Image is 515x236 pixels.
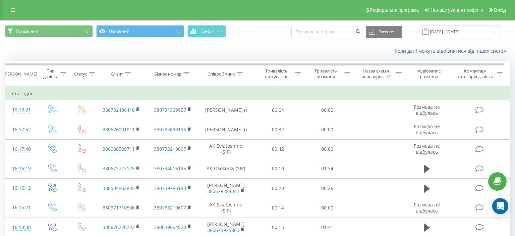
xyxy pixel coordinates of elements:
[492,198,508,214] div: Open Intercom Messenger
[414,201,440,214] span: Розмова не відбулась
[154,185,186,191] a: 380739786183
[414,123,440,136] span: Розмова не відбулась
[103,185,135,191] a: 380504862835
[366,26,402,38] button: Експорт
[12,221,30,234] div: 16:13:38
[103,146,135,152] a: 380988539711
[5,25,93,37] button: Всі дзвінки
[253,198,303,218] td: 00:14
[414,143,440,155] span: Розмова не відбулась
[154,107,186,113] a: 380731309957
[309,68,343,80] div: Тривалість розмови
[43,68,59,80] div: Тип дзвінка
[494,7,506,13] span: Вихід
[5,87,510,100] td: Сьогодні
[303,139,352,159] td: 00:00
[253,100,303,120] td: 00:04
[154,71,182,77] div: Бізнес номер
[198,120,253,139] td: [PERSON_NAME] ()
[96,25,184,37] button: Основний
[154,224,186,230] a: 380639694820
[3,71,37,77] div: [PERSON_NAME]
[103,224,135,230] a: 380676226722
[198,179,253,198] td: [PERSON_NAME]
[409,68,449,80] div: Аудіозапис розмови
[12,123,30,136] div: 16:17:52
[103,165,135,172] a: 380672727125
[110,71,123,77] div: Клієнт
[103,107,135,113] a: 380732496418
[456,68,495,80] div: Коментар/категорія дзвінка
[187,25,226,37] button: Графік
[198,100,253,120] td: [PERSON_NAME] ()
[303,159,352,178] td: 01:34
[198,198,253,218] td: AK Sviatoshino (SIP)
[12,143,30,156] div: 16:17:40
[303,100,352,120] td: 00:00
[154,204,186,211] a: 380733219607
[207,188,239,194] a: 380678284347
[303,198,352,218] td: 00:00
[395,48,510,54] a: Коли дані можуть відрізнятися вiд інших систем
[370,7,419,13] span: Реферальна програма
[12,162,30,175] div: 16:16:19
[12,103,30,116] div: 16:18:21
[253,120,303,139] td: 00:32
[12,182,30,195] div: 16:16:12
[208,71,235,77] div: Співробітник
[198,159,253,178] td: AK Osokorky (SIP)
[358,68,394,80] div: Назва схеми переадресації
[16,29,38,34] span: Всі дзвінки
[154,146,186,152] a: 380733219607
[201,29,214,34] span: Графік
[198,139,253,159] td: AK Sviatoshino (SIP)
[103,126,135,133] a: 380676001811
[74,71,87,77] div: Статус
[414,104,440,116] span: Розмова не відбулась
[154,126,186,133] a: 380732690196
[207,227,239,233] a: 380673925863
[103,204,135,211] a: 380971710506
[303,179,352,198] td: 00:26
[12,201,30,214] div: 16:15:21
[154,165,186,172] a: 380734016195
[253,179,303,198] td: 00:20
[431,7,483,13] span: Налаштування профілю
[253,159,303,178] td: 00:10
[303,120,352,139] td: 00:00
[260,68,293,80] div: Тривалість очікування
[253,139,303,159] td: 00:42
[291,26,362,38] input: Пошук за номером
